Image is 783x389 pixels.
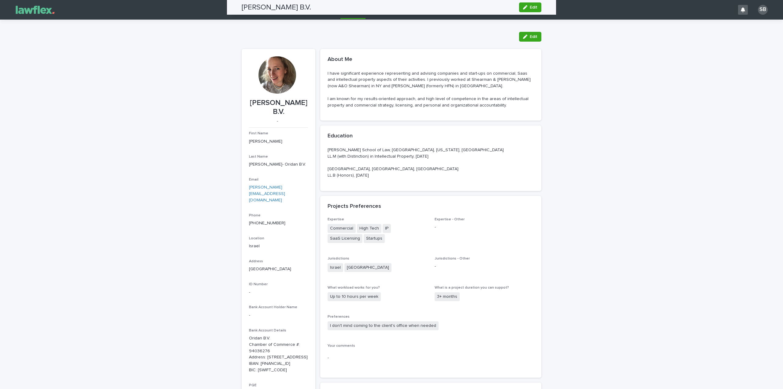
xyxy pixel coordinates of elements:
[344,263,391,272] span: [GEOGRAPHIC_DATA]
[249,329,286,332] span: Bank Account Details
[435,218,465,221] span: Expertise - Other
[328,315,350,319] span: Preferences
[12,4,58,16] img: Gnvw4qrBSHOAfo8VMhG6
[328,70,534,109] p: I have significant experience representing and advising companies and start-ups on commercial, Sa...
[530,35,537,39] span: Edit
[249,220,308,226] p: [PHONE_NUMBER]
[435,224,534,230] p: -
[249,214,261,217] span: Phone
[435,286,509,290] span: What is a project duration you can suppot?
[758,5,768,15] div: SB
[249,266,308,272] p: [GEOGRAPHIC_DATA]
[249,312,308,319] p: -
[328,257,349,260] span: Jurisdictions
[249,185,285,202] a: [PERSON_NAME][EMAIL_ADDRESS][DOMAIN_NAME]
[249,282,268,286] span: ID Number
[249,335,308,373] p: Oridan B.V. Chamber of Commerce #: 94036276 Address: [STREET_ADDRESS] IBAN: [FINANCIAL_ID] BIC: [...
[249,155,268,159] span: Last Name
[519,32,541,42] button: Edit
[249,305,297,309] span: Bank Account Holder Name
[328,321,439,330] span: I don't mind coming to the client's office when needed
[328,292,381,301] span: Up to 10 hours per week
[328,218,344,221] span: Expertise
[249,161,308,168] p: [PERSON_NAME]- Oridan B.V.
[364,234,385,243] span: Startups
[328,203,381,210] h2: Projects Preferences
[328,263,343,272] span: Israel
[328,147,534,179] p: [PERSON_NAME] School of Law, [GEOGRAPHIC_DATA], [US_STATE], [GEOGRAPHIC_DATA] LL.M (with Distinct...
[249,243,308,249] p: Israel
[249,383,257,387] span: PQE
[435,292,460,301] span: 3+ months
[249,178,258,181] span: Email
[357,224,381,233] span: High Tech
[249,138,308,145] p: [PERSON_NAME]
[328,286,380,290] span: What workload works for you?
[328,355,534,361] p: -
[249,237,264,240] span: Location
[249,260,263,263] span: Address
[328,133,353,140] h2: Education
[249,99,308,116] p: [PERSON_NAME] B.V.
[435,263,534,270] p: -
[328,344,355,348] span: Your comments
[383,224,391,233] span: IP
[328,56,352,63] h2: About Me
[249,132,268,135] span: First Name
[249,119,306,124] p: -
[249,289,308,296] p: -
[328,224,356,233] span: Commercial
[435,257,470,260] span: Jurisdictions - Other
[328,234,362,243] span: SaaS Licensing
